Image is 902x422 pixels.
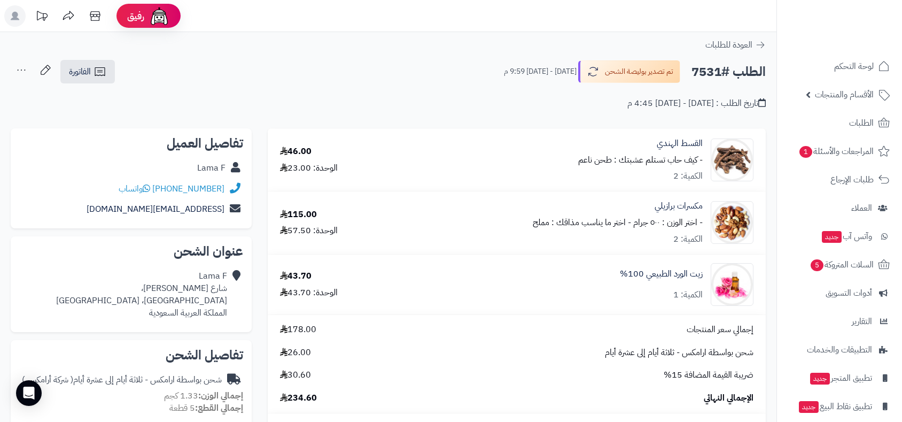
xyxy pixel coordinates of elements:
a: تطبيق المتجرجديد [783,365,896,391]
img: 4663e925f709f61f57199d051f697973190-90x90.jpg [711,201,753,244]
span: رفيق [127,10,144,22]
small: - اختر الوزن : ٥٠٠ جرام [633,216,703,229]
h2: عنوان الشحن [19,245,243,258]
strong: إجمالي القطع: [195,402,243,415]
div: تاريخ الطلب : [DATE] - [DATE] 4:45 م [627,97,766,110]
span: العملاء [851,201,872,216]
a: واتساب [119,182,150,195]
span: المراجعات والأسئلة [798,144,874,159]
small: 1.33 كجم [164,389,243,402]
a: التطبيقات والخدمات [783,337,896,363]
span: إجمالي سعر المنتجات [687,324,753,336]
a: تحديثات المنصة [28,5,55,29]
span: تطبيق المتجر [809,371,872,386]
a: الفاتورة [60,60,115,83]
span: أدوات التسويق [826,286,872,301]
small: - اختر ما يناسب مذاقك : مملح [533,216,631,229]
h2: تفاصيل العميل [19,137,243,150]
span: الطلبات [849,116,874,131]
span: جديد [799,401,819,413]
div: Lama F [197,162,226,174]
span: الفاتورة [69,65,91,78]
span: 1 [799,146,812,158]
small: - كيف حاب تستلم عشبتك : طحن ناعم [578,154,703,166]
span: 26.00 [280,347,311,359]
a: لوحة التحكم [783,53,896,79]
span: الأقسام والمنتجات [815,87,874,102]
span: تطبيق نقاط البيع [798,399,872,414]
div: 43.70 [280,270,312,282]
div: الكمية: 2 [673,233,703,245]
a: القسط الهندي [657,137,703,150]
span: شحن بواسطة ارامكس - ثلاثة أيام إلى عشرة أيام [605,347,753,359]
span: السلات المتروكة [810,257,874,272]
span: جديد [822,231,842,243]
span: التطبيقات والخدمات [807,342,872,357]
div: Lama F شارع [PERSON_NAME]، [GEOGRAPHIC_DATA]، [GEOGRAPHIC_DATA] المملكة العربية السعودية [56,270,227,319]
a: مكسرات برازيلي [655,200,703,212]
a: وآتس آبجديد [783,224,896,249]
div: الكمية: 2 [673,170,703,182]
a: [EMAIL_ADDRESS][DOMAIN_NAME] [87,203,224,216]
span: ( شركة أرامكس ) [22,373,73,386]
a: طلبات الإرجاع [783,167,896,193]
span: 234.60 [280,392,317,404]
small: [DATE] - [DATE] 9:59 م [504,66,577,77]
div: 115.00 [280,209,317,221]
span: ضريبة القيمة المضافة 15% [664,369,753,381]
div: شحن بواسطة ارامكس - ثلاثة أيام إلى عشرة أيام [22,374,222,386]
span: 178.00 [280,324,316,336]
a: المراجعات والأسئلة1 [783,139,896,164]
div: الوحدة: 23.00 [280,162,338,174]
a: السلات المتروكة5 [783,252,896,278]
strong: إجمالي الوزن: [198,389,243,402]
img: 5134844f7f91a2643e866070d4af28257a7-90x90.jpg [711,263,753,306]
img: ai-face.png [149,5,170,27]
a: التقارير [783,309,896,334]
a: [PHONE_NUMBER] [152,182,224,195]
span: الإجمالي النهائي [704,392,753,404]
a: زيت الورد الطبيعي 100% [620,268,703,280]
span: وآتس آب [821,229,872,244]
div: الوحدة: 43.70 [280,287,338,299]
small: 5 قطعة [169,402,243,415]
span: 5 [811,259,823,271]
div: الوحدة: 57.50 [280,225,338,237]
a: العملاء [783,195,896,221]
img: logo-2.png [829,29,892,51]
span: التقارير [852,314,872,329]
button: تم تصدير بوليصة الشحن [578,60,680,83]
div: 46.00 [280,145,312,158]
span: العودة للطلبات [705,39,752,51]
img: 2813881b8d5a0d2144811ccb02e3643e05-90x90.jpg [711,139,753,181]
a: العودة للطلبات [705,39,766,51]
div: الكمية: 1 [673,289,703,301]
div: Open Intercom Messenger [16,380,42,406]
span: طلبات الإرجاع [830,172,874,187]
h2: تفاصيل الشحن [19,349,243,362]
a: أدوات التسويق [783,280,896,306]
span: لوحة التحكم [834,59,874,74]
span: جديد [810,373,830,385]
span: 30.60 [280,369,311,381]
h2: الطلب #7531 [691,61,766,83]
a: الطلبات [783,110,896,136]
a: تطبيق نقاط البيعجديد [783,394,896,419]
